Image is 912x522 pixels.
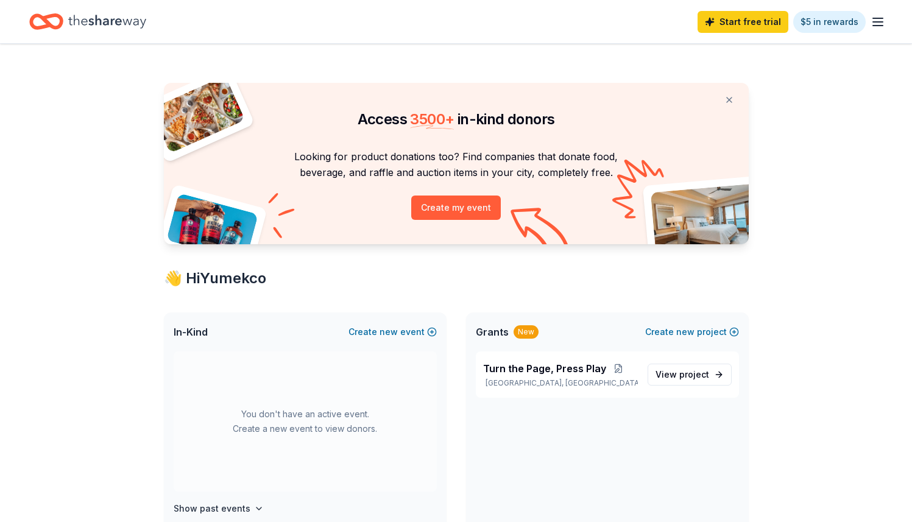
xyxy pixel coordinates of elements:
[511,208,571,253] img: Curvy arrow
[679,369,709,379] span: project
[380,325,398,339] span: new
[174,501,250,516] h4: Show past events
[514,325,539,339] div: New
[174,501,264,516] button: Show past events
[174,351,437,492] div: You don't have an active event. Create a new event to view donors.
[410,110,454,128] span: 3500 +
[793,11,866,33] a: $5 in rewards
[150,76,245,153] img: Pizza
[645,325,739,339] button: Createnewproject
[483,361,606,376] span: Turn the Page, Press Play
[411,196,501,220] button: Create my event
[648,364,732,386] a: View project
[698,11,788,33] a: Start free trial
[174,325,208,339] span: In-Kind
[348,325,437,339] button: Createnewevent
[358,110,555,128] span: Access in-kind donors
[476,325,509,339] span: Grants
[29,7,146,36] a: Home
[179,149,734,181] p: Looking for product donations too? Find companies that donate food, beverage, and raffle and auct...
[164,269,749,288] div: 👋 Hi Yumekco
[676,325,695,339] span: new
[483,378,638,388] p: [GEOGRAPHIC_DATA], [GEOGRAPHIC_DATA]
[656,367,709,382] span: View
